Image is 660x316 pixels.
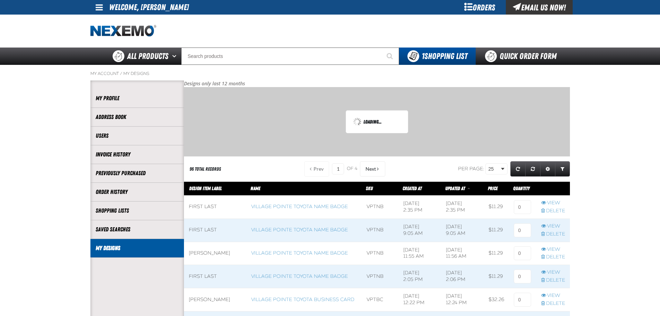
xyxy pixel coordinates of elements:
span: / [120,71,122,76]
a: My Account [90,71,119,76]
th: Row actions [536,182,570,196]
button: Next Page [360,161,385,177]
td: VPTNB [362,219,398,242]
div: Loading... [353,118,401,126]
a: Village Pointe Toyota Name Badge [251,250,348,256]
a: Delete row action [541,208,565,214]
td: First Last [184,265,246,288]
span: Per page: [458,166,484,172]
a: Expand or Collapse Grid Filters [555,161,570,177]
td: $11.29 [484,219,509,242]
td: [DATE] 12:22 PM [398,288,441,311]
button: Start Searching [382,48,399,65]
td: [PERSON_NAME] [184,288,246,311]
td: [DATE] 2:35 PM [441,195,484,219]
img: Nexemo logo [90,25,156,37]
a: View row action [541,223,565,230]
td: [DATE] 2:35 PM [398,195,441,219]
a: Quick Order Form [476,48,570,65]
td: VPTNB [362,242,398,265]
a: My Designs [96,244,179,252]
a: View row action [541,292,565,299]
span: Price [488,186,498,191]
a: View row action [541,200,565,206]
a: My Designs [123,71,149,76]
a: Invoice History [96,151,179,159]
a: Saved Searches [96,225,179,233]
td: [DATE] 11:56 AM [441,242,484,265]
a: Design Item Label [189,186,222,191]
input: 0 [514,223,531,237]
td: [DATE] 2:06 PM [441,265,484,288]
td: $11.29 [484,195,509,219]
strong: 1 [422,51,424,61]
a: Delete row action [541,277,565,284]
input: 0 [514,270,531,283]
div: 96 total records [190,166,221,172]
a: View row action [541,269,565,276]
span: of 4 [347,166,357,172]
nav: Breadcrumbs [90,71,570,76]
a: Created At [403,186,422,191]
button: Open All Products pages [170,48,181,65]
a: Home [90,25,156,37]
td: First Last [184,195,246,219]
span: Next Page [366,166,376,172]
span: All Products [127,50,168,62]
input: 0 [514,293,531,307]
a: Previously Purchased [96,169,179,177]
a: Updated At [445,186,466,191]
td: $11.29 [484,265,509,288]
input: 0 [514,200,531,214]
a: Address Book [96,113,179,121]
a: Reset grid action [525,161,540,177]
td: [DATE] 11:55 AM [398,242,441,265]
a: Village Pointe Toyota Name Badge [251,273,348,279]
a: Village Pointe Toyota Name Badge [251,204,348,210]
a: Delete row action [541,300,565,307]
a: Village Pointe Toyota Name Badge [251,227,348,233]
a: Users [96,132,179,140]
a: SKU [366,186,373,191]
a: My Profile [96,94,179,102]
span: Quantity [513,186,530,191]
span: Shopping List [422,51,467,61]
td: [PERSON_NAME] [184,242,246,265]
td: VPTNB [362,195,398,219]
a: Refresh grid action [510,161,526,177]
button: You have 1 Shopping List. Open to view details [399,48,476,65]
a: Delete row action [541,231,565,238]
a: Shopping Lists [96,207,179,215]
input: Current page number [332,163,344,174]
a: Order History [96,188,179,196]
a: Village Pointe Toyota Business Card [251,297,354,302]
td: [DATE] 9:05 AM [441,219,484,242]
input: Search [181,48,399,65]
a: View row action [541,246,565,253]
td: $11.29 [484,242,509,265]
a: Expand or Collapse Grid Settings [540,161,555,177]
td: [DATE] 9:05 AM [398,219,441,242]
a: Delete row action [541,254,565,261]
td: [DATE] 2:05 PM [398,265,441,288]
span: Updated At [445,186,465,191]
td: VPTBC [362,288,398,311]
td: First Last [184,219,246,242]
a: Name [250,186,260,191]
td: [DATE] 12:24 PM [441,288,484,311]
input: 0 [514,246,531,260]
span: 25 [489,165,500,173]
p: Designs only last 12 months [184,80,570,87]
td: $32.26 [484,288,509,311]
td: VPTNB [362,265,398,288]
